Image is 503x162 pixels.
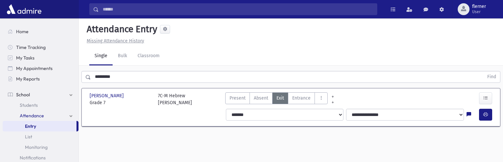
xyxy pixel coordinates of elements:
[3,53,78,63] a: My Tasks
[3,74,78,84] a: My Reports
[132,47,165,65] a: Classroom
[3,100,78,110] a: Students
[3,63,78,74] a: My Appointments
[3,26,78,37] a: Home
[472,4,486,9] span: flerner
[25,134,32,140] span: List
[16,44,46,50] span: Time Tracking
[3,131,78,142] a: List
[292,95,311,102] span: Entrance
[5,3,43,16] img: AdmirePro
[20,113,44,119] span: Attendance
[3,121,77,131] a: Entry
[3,89,78,100] a: School
[20,155,46,161] span: Notifications
[472,9,486,14] span: User
[16,76,40,82] span: My Reports
[3,42,78,53] a: Time Tracking
[3,110,78,121] a: Attendance
[84,24,157,35] h5: Attendance Entry
[16,92,30,98] span: School
[16,55,34,61] span: My Tasks
[84,38,144,44] a: Missing Attendance History
[230,95,246,102] span: Present
[254,95,268,102] span: Absent
[25,123,36,129] span: Entry
[87,38,144,44] u: Missing Attendance History
[158,92,192,106] div: 7C-M Hebrew [PERSON_NAME]
[16,65,53,71] span: My Appointments
[89,47,113,65] a: Single
[90,92,125,99] span: [PERSON_NAME]
[113,47,132,65] a: Bulk
[276,95,284,102] span: Exit
[99,3,377,15] input: Search
[483,71,500,82] button: Find
[3,142,78,152] a: Monitoring
[25,144,48,150] span: Monitoring
[225,92,328,106] div: AttTypes
[20,102,38,108] span: Students
[16,29,29,35] span: Home
[90,99,151,106] span: Grade 7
